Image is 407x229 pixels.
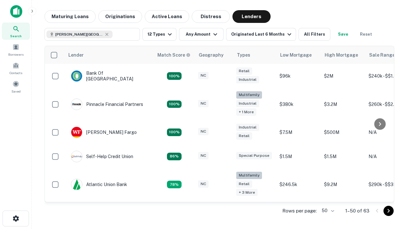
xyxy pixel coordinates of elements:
[167,153,182,160] div: Matching Properties: 11, hasApolloMatch: undefined
[383,206,394,216] button: Go to next page
[236,132,252,140] div: Retail
[236,67,252,75] div: Retail
[55,31,103,37] span: [PERSON_NAME][GEOGRAPHIC_DATA], [GEOGRAPHIC_DATA]
[319,206,335,215] div: 50
[198,128,209,135] div: NC
[157,52,189,59] h6: Match Score
[333,28,353,41] button: Save your search to get updates of matches that match your search criteria.
[45,10,96,23] button: Maturing Loans
[198,72,209,79] div: NC
[321,88,365,120] td: $3.2M
[71,71,82,81] img: picture
[2,23,30,40] a: Search
[167,101,182,108] div: Matching Properties: 23, hasApolloMatch: undefined
[325,51,358,59] div: High Mortgage
[236,100,259,107] div: Industrial
[8,52,24,57] span: Borrowers
[2,41,30,58] a: Borrowers
[10,5,22,18] img: capitalize-icon.png
[226,28,296,41] button: Originated Last 6 Months
[321,144,365,169] td: $1.5M
[345,207,369,215] p: 1–50 of 63
[154,46,195,64] th: Capitalize uses an advanced AI algorithm to match your search with the best lender. The match sco...
[98,10,142,23] button: Originations
[232,10,271,23] button: Lenders
[142,28,176,41] button: 12 Types
[233,46,276,64] th: Types
[276,64,321,88] td: $96k
[321,46,365,64] th: High Mortgage
[2,59,30,77] a: Contacts
[198,180,209,188] div: NC
[167,72,182,80] div: Matching Properties: 14, hasApolloMatch: undefined
[236,108,256,116] div: + 1 more
[198,100,209,107] div: NC
[276,46,321,64] th: Low Mortgage
[236,91,262,99] div: Multifamily
[299,28,330,41] button: All Filters
[236,76,259,83] div: Industrial
[71,127,82,138] img: picture
[282,207,317,215] p: Rows per page:
[195,46,233,64] th: Geography
[179,28,224,41] button: Any Amount
[236,172,262,179] div: Multifamily
[198,152,209,159] div: NC
[321,64,365,88] td: $2M
[71,127,137,138] div: [PERSON_NAME] Fargo
[71,151,133,162] div: Self-help Credit Union
[11,89,21,94] span: Saved
[321,120,365,144] td: $500M
[71,179,127,190] div: Atlantic Union Bank
[145,10,189,23] button: Active Loans
[236,124,259,131] div: Industrial
[2,78,30,95] a: Saved
[236,152,272,159] div: Special Purpose
[192,10,230,23] button: Distress
[71,151,82,162] img: picture
[167,181,182,188] div: Matching Properties: 10, hasApolloMatch: undefined
[276,88,321,120] td: $380k
[71,99,82,110] img: picture
[276,169,321,201] td: $246.5k
[280,51,312,59] div: Low Mortgage
[321,169,365,201] td: $9.2M
[71,70,147,82] div: Bank Of [GEOGRAPHIC_DATA]
[65,46,154,64] th: Lender
[236,189,258,196] div: + 3 more
[369,51,395,59] div: Sale Range
[157,52,190,59] div: Capitalize uses an advanced AI algorithm to match your search with the best lender. The match sco...
[167,128,182,136] div: Matching Properties: 14, hasApolloMatch: undefined
[231,31,293,38] div: Originated Last 6 Months
[71,179,82,190] img: picture
[375,178,407,209] iframe: Chat Widget
[276,144,321,169] td: $1.5M
[71,99,143,110] div: Pinnacle Financial Partners
[199,51,224,59] div: Geography
[10,70,22,75] span: Contacts
[68,51,84,59] div: Lender
[356,28,376,41] button: Reset
[236,180,252,188] div: Retail
[237,51,250,59] div: Types
[10,33,22,38] span: Search
[276,120,321,144] td: $7.5M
